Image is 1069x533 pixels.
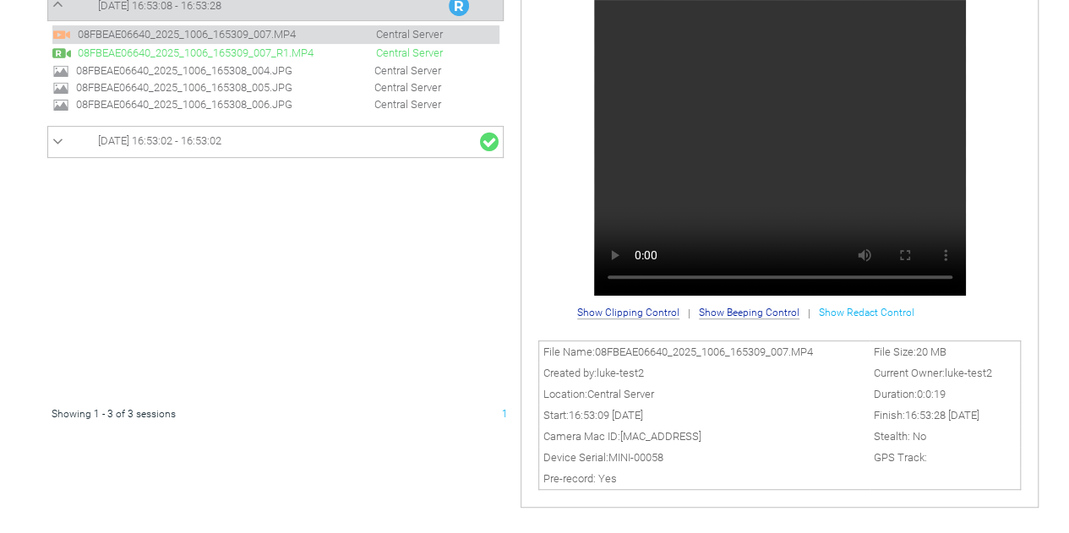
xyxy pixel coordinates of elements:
[52,97,450,110] a: 08FBEAE06640_2025_1006_165308_006.JPG Central Server
[74,28,331,41] span: 08FBEAE06640_2025_1006_165309_007.MP4
[332,64,450,77] span: Central Server
[916,345,946,358] span: 20 MB
[870,405,1021,426] td: Finish:
[98,134,221,147] span: [DATE] 16:53:02 - 16:53:02
[870,383,1021,405] td: Duration:
[945,367,992,379] span: luke-test2
[52,80,450,93] a: 08FBEAE06640_2025_1006_165308_005.JPG Central Server
[334,28,451,41] span: Central Server
[52,27,451,40] a: 08FBEAE06640_2025_1006_165309_007.MP4 Central Server
[502,408,508,420] span: 1
[72,98,330,111] span: 08FBEAE06640_2025_1006_165308_006.JPG
[52,408,176,420] span: Showing 1 - 3 of 3 sessions
[74,46,331,59] span: 08FBEAE06640_2025_1006_165309_007_R1.MP4
[913,430,926,443] span: No
[334,46,451,59] span: Central Server
[917,388,946,400] span: 0:0:19
[52,25,71,44] img: video24_pre.svg
[52,44,71,63] img: R_Complete.svg
[52,96,69,113] img: image24.svg
[332,81,450,94] span: Central Server
[52,131,499,153] a: [DATE] 16:53:02 - 16:53:02
[608,451,663,464] span: MINI-00058
[332,98,450,111] span: Central Server
[808,307,810,319] span: |
[587,388,654,400] span: Central Server
[543,472,596,485] span: Pre-record:
[870,362,1021,383] td: Current Owner:
[905,409,979,422] span: 16:53:28 [DATE]
[72,81,330,94] span: 08FBEAE06640_2025_1006_165308_005.JPG
[699,307,799,319] span: Show Beeping Control
[539,340,870,362] td: File Name:
[52,63,69,79] img: image24.svg
[874,430,910,443] span: Stealth:
[819,307,914,318] span: Show Redact Control
[688,307,690,319] span: |
[597,367,644,379] span: luke-test2
[52,79,69,96] img: image24.svg
[595,345,813,358] span: 08FBEAE06640_2025_1006_165309_007.MP4
[598,472,617,485] span: Yes
[620,430,701,443] span: [MAC_ADDRESS]
[870,340,1021,362] td: File Size:
[539,447,870,468] td: Device Serial:
[569,409,643,422] span: 16:53:09 [DATE]
[870,447,1021,468] td: GPS Track:
[539,405,870,426] td: Start:
[72,64,330,77] span: 08FBEAE06640_2025_1006_165308_004.JPG
[577,307,679,319] span: Show Clipping Control
[539,383,870,405] td: Location:
[539,426,870,447] td: Camera Mac ID:
[539,362,870,383] td: Created by:
[52,63,450,76] a: 08FBEAE06640_2025_1006_165308_004.JPG Central Server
